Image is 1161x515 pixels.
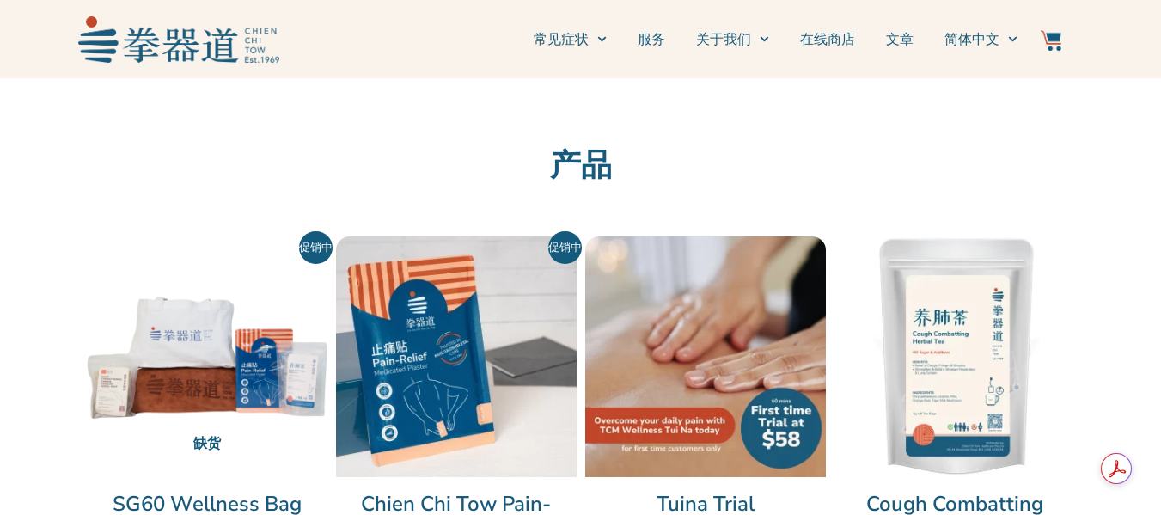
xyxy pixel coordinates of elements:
span: 简体中文 [944,29,999,50]
img: Website Icon-03 [1041,30,1061,51]
img: Tuina Trial [585,236,826,477]
img: SG60 Wellness Bag [87,236,327,477]
a: 服务 [638,18,665,61]
a: 简体中文 [944,18,1017,61]
a: 缺货 [87,236,327,477]
a: 文章 [886,18,914,61]
span: 促销中 [548,231,582,264]
img: Cough Combatting Herbal Tea [834,236,1075,477]
a: 常见症状 [534,18,607,61]
span: 缺货 [101,426,314,463]
span: 促销中 [299,231,333,264]
img: Chien Chi Tow Pain-Relief Medicated Plaster [336,236,577,477]
h2: 产品 [87,147,1075,185]
a: 关于我们 [696,18,769,61]
nav: Menu [288,18,1018,61]
a: 在线商店 [800,18,855,61]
